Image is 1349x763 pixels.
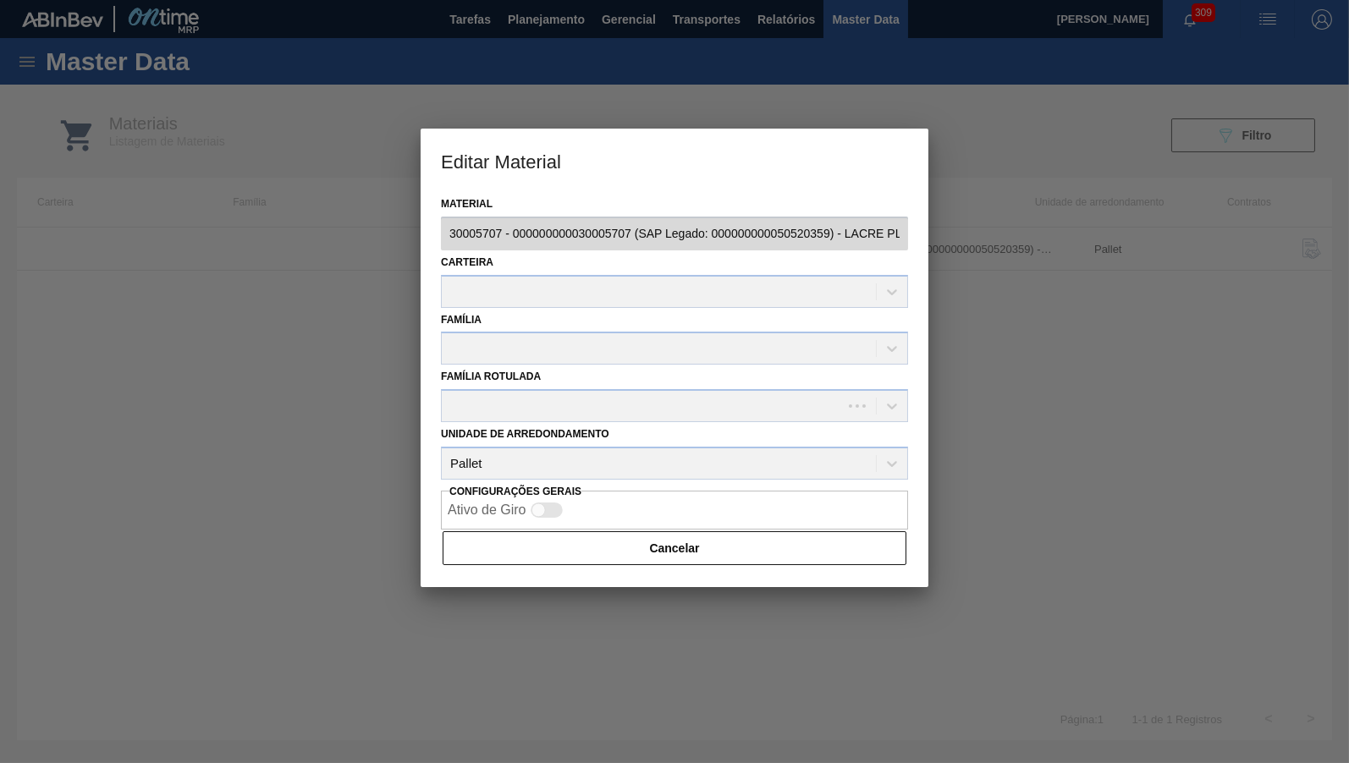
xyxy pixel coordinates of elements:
button: Cancelar [443,531,906,565]
label: Carteira [441,256,493,268]
label: Família Rotulada [441,371,541,382]
label: Material [441,192,908,217]
label: Ativo de Giro [448,502,526,517]
label: Unidade de arredondamento [441,428,609,440]
label: Configurações Gerais [449,486,581,497]
label: Família [441,314,482,326]
h3: Editar Material [421,129,928,193]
